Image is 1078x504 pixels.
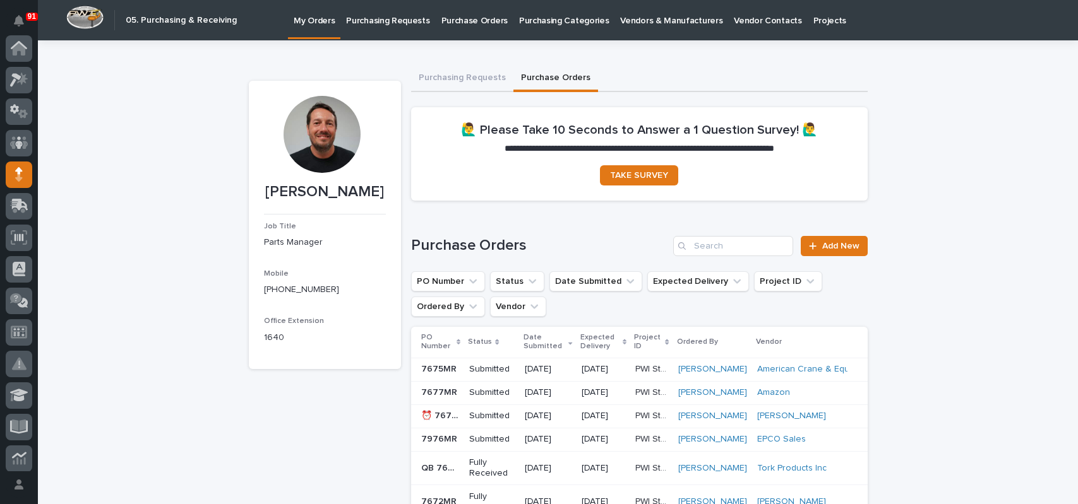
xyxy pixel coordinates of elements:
[757,411,826,421] a: [PERSON_NAME]
[635,385,671,398] p: PWI Stock
[525,364,571,375] p: [DATE]
[549,271,642,291] button: Date Submitted
[525,434,571,445] p: [DATE]
[28,12,36,21] p: 91
[421,331,454,354] p: PO Number
[264,236,386,249] p: Parts Manager
[678,463,747,474] a: [PERSON_NAME]
[421,408,462,421] p: ⏰ 7676MR
[754,271,822,291] button: Project ID
[580,331,620,354] p: Expected Delivery
[600,165,678,185] a: TAKE SURVEY
[469,387,515,398] p: Submitted
[490,296,546,317] button: Vendor
[525,387,571,398] p: [DATE]
[490,271,544,291] button: Status
[411,66,513,92] button: Purchasing Requests
[421,460,462,474] p: QB 7673MR
[757,463,827,474] a: Tork Products Inc
[677,335,718,349] p: Ordered By
[264,183,386,201] p: [PERSON_NAME]
[582,364,625,375] p: [DATE]
[756,335,782,349] p: Vendor
[634,331,662,354] p: Project ID
[468,335,492,349] p: Status
[469,457,515,479] p: Fully Received
[264,317,324,325] span: Office Extension
[469,364,515,375] p: Submitted
[524,331,565,354] p: Date Submitted
[264,223,296,230] span: Job Title
[126,15,237,26] h2: 05. Purchasing & Receiving
[264,270,289,278] span: Mobile
[647,271,749,291] button: Expected Delivery
[421,431,460,445] p: 7976MR
[461,122,818,138] h2: 🙋‍♂️ Please Take 10 Seconds to Answer a 1 Question Survey! 🙋‍♂️
[66,6,104,29] img: Workspace Logo
[678,411,747,421] a: [PERSON_NAME]
[411,237,669,255] h1: Purchase Orders
[582,434,625,445] p: [DATE]
[678,364,747,375] a: [PERSON_NAME]
[673,236,793,256] input: Search
[678,434,747,445] a: [PERSON_NAME]
[678,387,747,398] a: [PERSON_NAME]
[411,381,868,404] tr: 7677MR7677MR Submitted[DATE][DATE]PWI StockPWI Stock [PERSON_NAME] Amazon
[582,387,625,398] p: [DATE]
[610,171,668,180] span: TAKE SURVEY
[525,463,571,474] p: [DATE]
[411,271,485,291] button: PO Number
[411,428,868,451] tr: 7976MR7976MR Submitted[DATE][DATE]PWI StockPWI Stock [PERSON_NAME] EPCO Sales
[635,408,671,421] p: PWI Stock
[757,387,790,398] a: Amazon
[411,404,868,428] tr: ⏰ 7676MR⏰ 7676MR Submitted[DATE][DATE]PWI StockPWI Stock [PERSON_NAME] [PERSON_NAME]
[411,451,868,485] tr: QB 7673MRQB 7673MR Fully Received[DATE][DATE]PWI StockPWI Stock [PERSON_NAME] Tork Products Inc
[411,296,485,317] button: Ordered By
[582,463,625,474] p: [DATE]
[264,331,386,344] p: 1640
[16,15,32,35] div: Notifications91
[635,361,671,375] p: PWI Stock
[757,434,806,445] a: EPCO Sales
[469,434,515,445] p: Submitted
[525,411,571,421] p: [DATE]
[822,242,859,250] span: Add New
[635,431,671,445] p: PWI Stock
[421,385,460,398] p: 7677MR
[757,364,899,375] a: American Crane & Equipment Corp
[411,358,868,381] tr: 7675MR7675MR Submitted[DATE][DATE]PWI StockPWI Stock [PERSON_NAME] American Crane & Equipment Corp
[6,8,32,34] button: Notifications
[264,285,339,294] a: [PHONE_NUMBER]
[469,411,515,421] p: Submitted
[421,361,459,375] p: 7675MR
[635,460,671,474] p: PWI Stock
[513,66,598,92] button: Purchase Orders
[582,411,625,421] p: [DATE]
[801,236,867,256] a: Add New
